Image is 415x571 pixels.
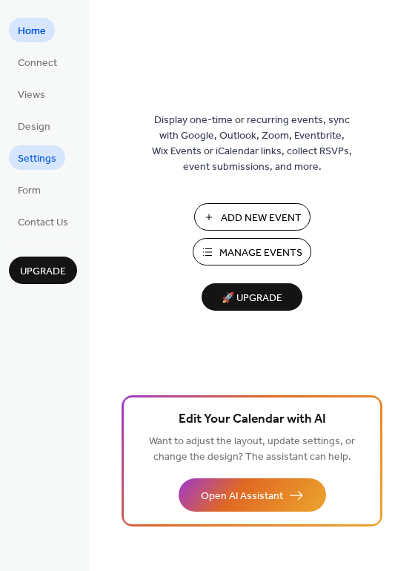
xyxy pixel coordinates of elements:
a: Connect [9,50,66,74]
button: Upgrade [9,257,77,284]
span: Design [18,119,50,135]
button: Open AI Assistant [179,478,326,512]
button: Manage Events [193,238,311,265]
span: Upgrade [20,264,66,280]
span: Connect [18,56,57,71]
span: Home [18,24,46,39]
span: Views [18,88,45,103]
span: Settings [18,151,56,167]
span: Want to adjust the layout, update settings, or change the design? The assistant can help. [149,432,355,467]
span: Open AI Assistant [201,489,283,504]
a: Home [9,18,55,42]
span: Display one-time or recurring events, sync with Google, Outlook, Zoom, Eventbrite, Wix Events or ... [152,113,352,175]
a: Settings [9,145,65,170]
span: Contact Us [18,215,68,231]
span: Edit Your Calendar with AI [179,409,326,430]
span: 🚀 Upgrade [210,288,293,308]
a: Design [9,113,59,138]
a: Contact Us [9,209,77,234]
button: 🚀 Upgrade [202,283,302,311]
span: Manage Events [219,245,302,261]
span: Form [18,183,41,199]
a: Form [9,177,50,202]
a: Views [9,82,54,106]
span: Add New Event [221,211,302,226]
button: Add New Event [194,203,311,231]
